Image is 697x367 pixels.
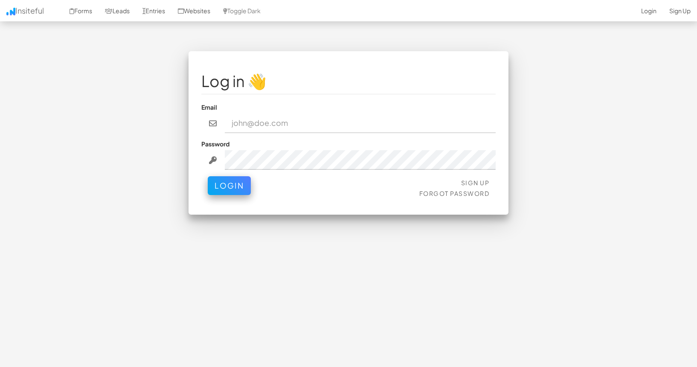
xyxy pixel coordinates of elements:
[208,176,251,195] button: Login
[419,189,490,197] a: Forgot Password
[201,103,217,111] label: Email
[461,179,490,186] a: Sign Up
[6,8,15,15] img: icon.png
[201,140,229,148] label: Password
[225,114,496,133] input: john@doe.com
[201,73,496,90] h1: Log in 👋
